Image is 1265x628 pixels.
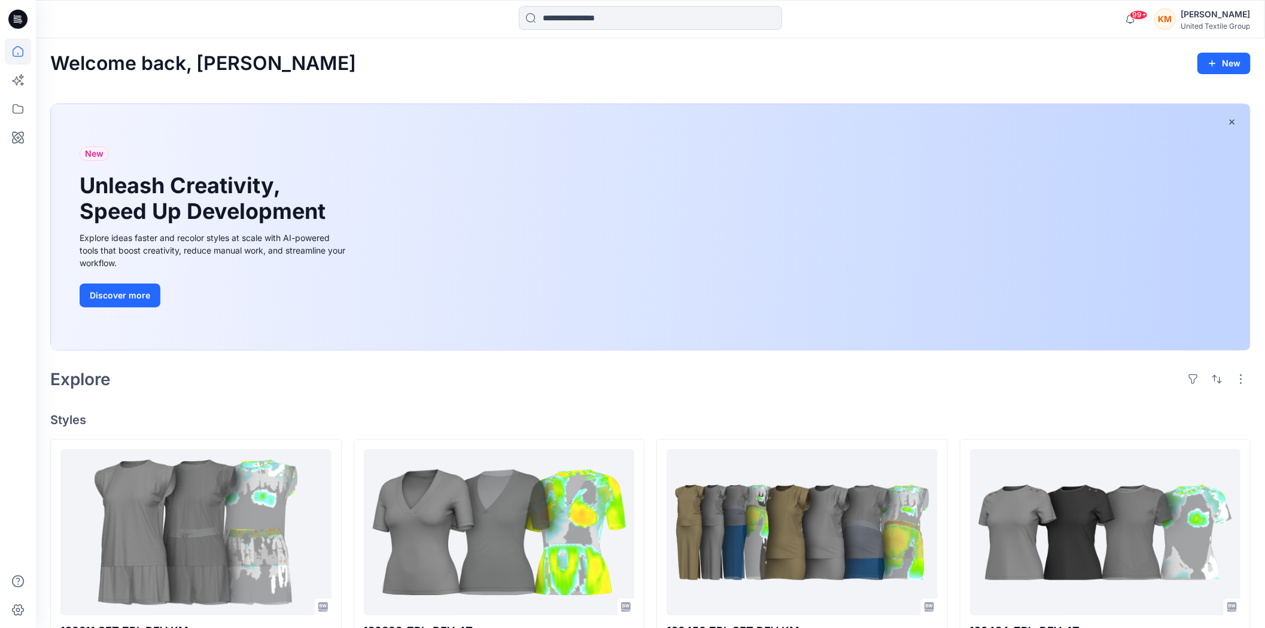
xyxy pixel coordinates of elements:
div: United Textile Group [1181,22,1250,31]
a: 120311 SET ZPL DEV KM [60,449,332,615]
a: 120434_ZPL_DEV_AT [970,449,1241,615]
div: [PERSON_NAME] [1181,7,1250,22]
button: New [1197,53,1251,74]
span: New [85,147,104,161]
h1: Unleash Creativity, Speed Up Development [80,173,331,224]
span: 99+ [1130,10,1148,20]
button: Discover more [80,283,160,307]
a: Discover more [80,283,349,307]
div: KM [1154,8,1176,30]
h2: Welcome back, [PERSON_NAME] [50,53,356,75]
h2: Explore [50,370,111,389]
h4: Styles [50,413,1251,427]
a: 120303_ZPL_DEV_AT [364,449,635,615]
div: Explore ideas faster and recolor styles at scale with AI-powered tools that boost creativity, red... [80,231,349,269]
a: 120456 ZPL SET DEV KM [667,449,938,615]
